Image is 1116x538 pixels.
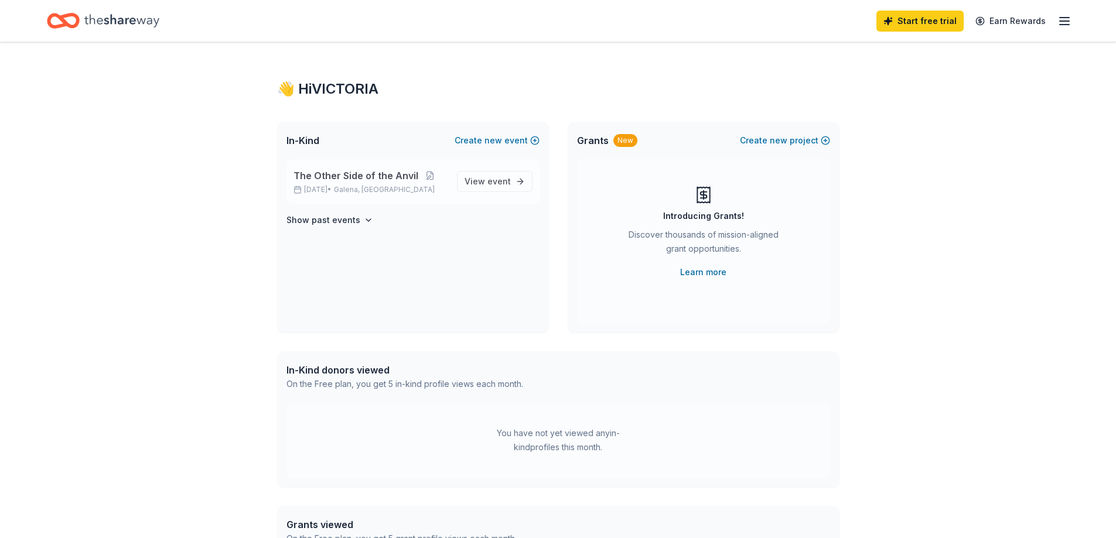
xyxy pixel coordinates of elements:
p: [DATE] • [293,185,448,194]
div: In-Kind donors viewed [286,363,523,377]
a: Home [47,7,159,35]
div: New [613,134,637,147]
div: Discover thousands of mission-aligned grant opportunities. [624,228,783,261]
div: On the Free plan, you get 5 in-kind profile views each month. [286,377,523,391]
div: Grants viewed [286,518,517,532]
div: 👋 Hi VICTORIA [277,80,839,98]
span: Grants [577,133,609,148]
button: Createnewproject [740,133,830,148]
span: new [770,133,787,148]
button: Show past events [286,213,373,227]
span: In-Kind [286,133,319,148]
span: event [487,176,511,186]
span: new [484,133,502,148]
a: Earn Rewards [968,11,1053,32]
span: Galena, [GEOGRAPHIC_DATA] [334,185,435,194]
a: Start free trial [876,11,964,32]
a: Learn more [680,265,726,279]
h4: Show past events [286,213,360,227]
span: The Other Side of the Anvil [293,169,418,183]
span: View [465,174,511,189]
a: View event [457,171,533,192]
button: Createnewevent [455,133,540,148]
div: You have not yet viewed any in-kind profiles this month. [485,426,632,454]
div: Introducing Grants! [663,209,744,223]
